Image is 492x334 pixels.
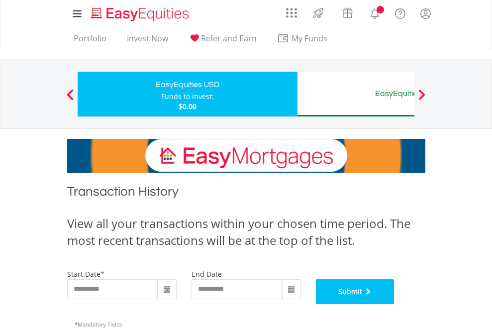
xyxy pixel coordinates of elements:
span: Mandatory Fields [75,321,122,328]
a: My Profile [413,2,438,24]
img: grid-menu-icon.svg [286,7,297,18]
button: Submit [316,279,394,304]
img: EasyMortage Promotion Banner [67,139,425,173]
img: thrive-v2.svg [310,5,326,21]
a: Refer and Earn [185,33,261,49]
button: Next [412,94,432,104]
img: vouchers-v2.svg [339,5,356,21]
span: $0.00 [179,102,197,111]
a: FAQ's and Support [388,2,413,22]
label: start date [67,269,100,279]
a: Invest Now [123,33,172,49]
label: end date [192,269,222,279]
span: My Funds [277,32,342,45]
span: Refer and Earn [201,33,257,44]
a: Portfolio [70,33,110,49]
div: View all your transactions within your chosen time period. The most recent transactions will be a... [67,215,425,249]
button: Previous [60,94,80,104]
div: Funds to invest: [161,92,214,102]
div: EasyEquities USD [84,78,292,92]
a: Home page [87,2,193,22]
a: Vouchers [333,2,362,21]
a: Notifications [362,2,388,22]
h1: Transaction History [67,183,425,205]
img: EasyEquities_Logo.png [89,6,193,22]
a: AppsGrid [280,2,303,18]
